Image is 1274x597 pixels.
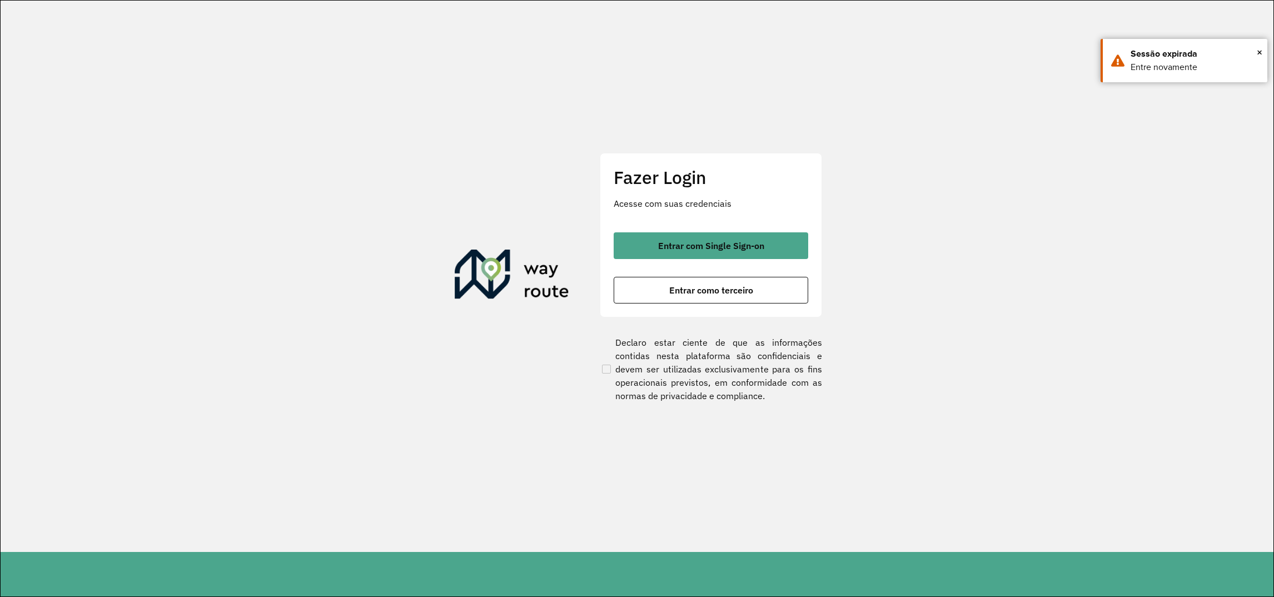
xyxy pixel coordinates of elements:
span: Entrar com Single Sign-on [658,241,764,250]
span: × [1257,44,1262,61]
button: Close [1257,44,1262,61]
img: Roteirizador AmbevTech [455,250,569,303]
button: button [614,277,808,304]
div: Sessão expirada [1131,47,1259,61]
span: Entrar como terceiro [669,286,753,295]
label: Declaro estar ciente de que as informações contidas nesta plataforma são confidenciais e devem se... [600,336,822,402]
div: Entre novamente [1131,61,1259,74]
p: Acesse com suas credenciais [614,197,808,210]
button: button [614,232,808,259]
h2: Fazer Login [614,167,808,188]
